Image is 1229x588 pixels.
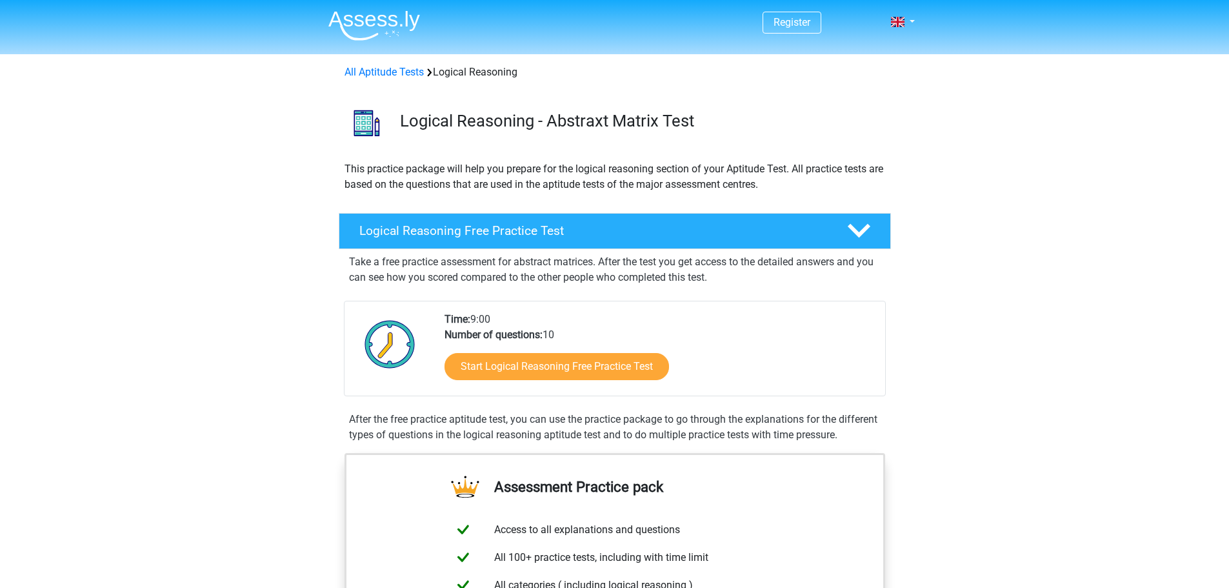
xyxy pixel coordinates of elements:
div: Logical Reasoning [339,65,890,80]
p: This practice package will help you prepare for the logical reasoning section of your Aptitude Te... [345,161,885,192]
a: Start Logical Reasoning Free Practice Test [445,353,669,380]
a: Logical Reasoning Free Practice Test [334,213,896,249]
a: Register [774,16,810,28]
h4: Logical Reasoning Free Practice Test [359,223,826,238]
p: Take a free practice assessment for abstract matrices. After the test you get access to the detai... [349,254,881,285]
h3: Logical Reasoning - Abstraxt Matrix Test [400,111,881,131]
img: Clock [357,312,423,376]
img: logical reasoning [339,96,394,150]
b: Time: [445,313,470,325]
a: All Aptitude Tests [345,66,424,78]
img: Assessly [328,10,420,41]
div: After the free practice aptitude test, you can use the practice package to go through the explana... [344,412,886,443]
b: Number of questions: [445,329,543,341]
div: 9:00 10 [435,312,884,396]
